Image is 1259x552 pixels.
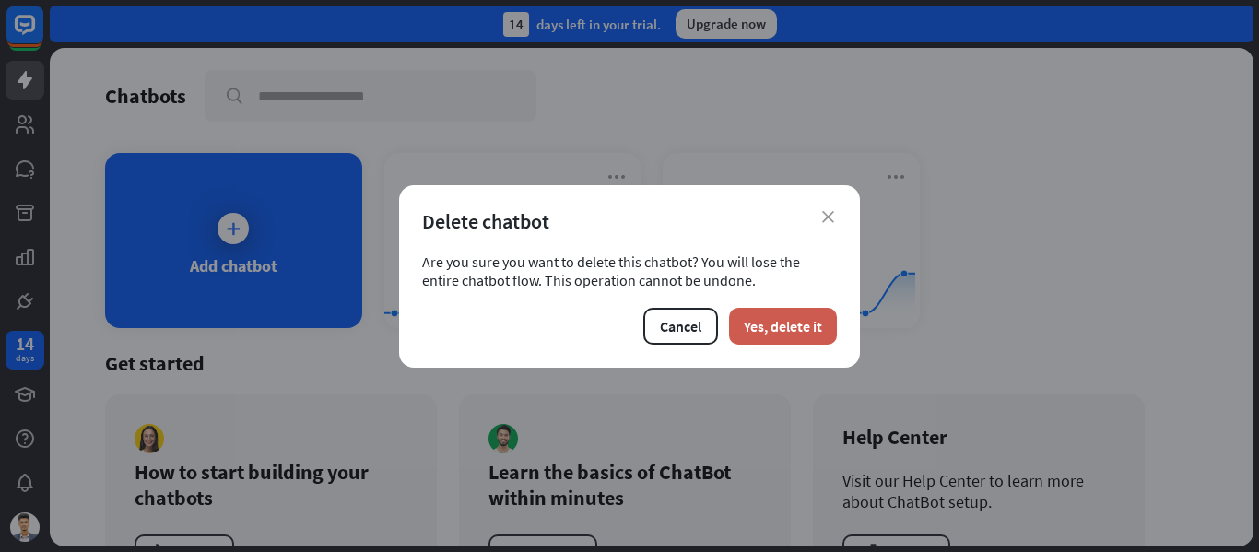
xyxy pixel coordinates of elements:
[422,208,837,234] div: Delete chatbot
[422,253,837,289] div: Are you sure you want to delete this chatbot? You will lose the entire chatbot flow. This operati...
[822,211,834,223] i: close
[729,308,837,345] button: Yes, delete it
[643,308,718,345] button: Cancel
[15,7,70,63] button: Open LiveChat chat widget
